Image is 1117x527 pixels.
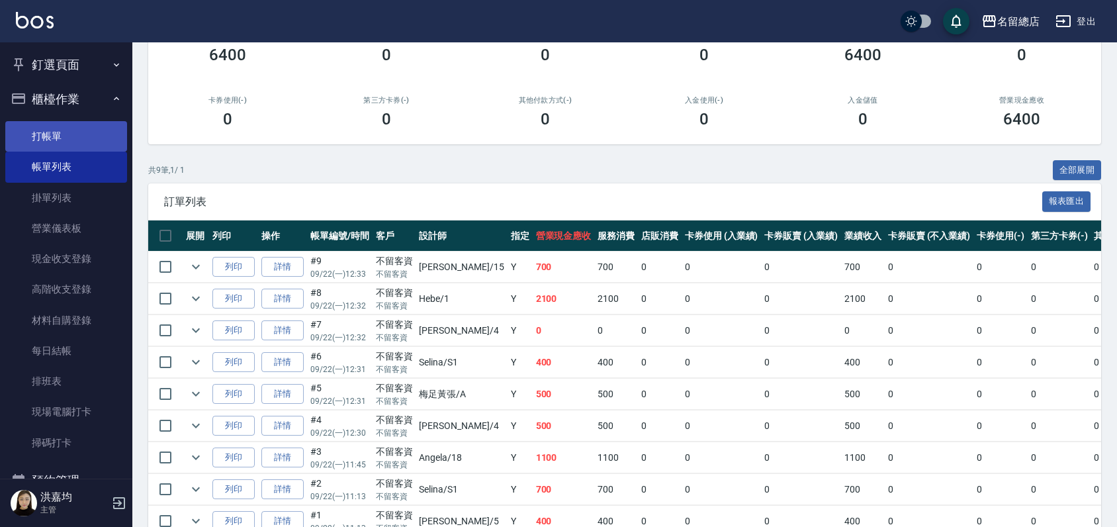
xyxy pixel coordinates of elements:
td: 0 [885,410,973,442]
td: 0 [1028,474,1091,505]
span: 訂單列表 [164,195,1042,209]
th: 卡券販賣 (入業績) [761,220,841,252]
h5: 洪嘉均 [40,491,108,504]
td: 0 [885,283,973,314]
button: expand row [186,289,206,309]
button: expand row [186,479,206,499]
td: 0 [885,379,973,410]
th: 操作 [258,220,307,252]
h2: 其他付款方式(-) [482,96,609,105]
td: 2100 [533,283,595,314]
button: 列印 [212,448,255,468]
div: 名留總店 [997,13,1040,30]
p: 不留客資 [376,268,413,280]
td: 700 [841,252,885,283]
td: 0 [1028,379,1091,410]
a: 現金收支登錄 [5,244,127,274]
td: Y [508,379,533,410]
a: 掛單列表 [5,183,127,213]
p: 不留客資 [376,459,413,471]
div: 不留客資 [376,254,413,268]
h3: 0 [541,110,550,128]
h3: 0 [223,110,232,128]
td: 0 [638,315,682,346]
button: expand row [186,448,206,467]
th: 服務消費 [594,220,638,252]
p: 09/22 (一) 12:31 [310,395,369,407]
td: 700 [841,474,885,505]
th: 卡券使用 (入業績) [682,220,762,252]
td: 0 [638,347,682,378]
td: [PERSON_NAME] /15 [416,252,507,283]
p: 主管 [40,504,108,516]
button: 列印 [212,416,255,436]
a: 詳情 [261,289,304,309]
p: 09/22 (一) 12:30 [310,427,369,439]
td: 0 [682,442,762,473]
td: 0 [973,347,1028,378]
a: 打帳單 [5,121,127,152]
td: Selina /S1 [416,474,507,505]
a: 詳情 [261,320,304,341]
td: 0 [761,315,841,346]
td: 0 [885,474,973,505]
td: 0 [638,283,682,314]
button: 列印 [212,320,255,341]
td: #9 [307,252,373,283]
td: #4 [307,410,373,442]
h2: 第三方卡券(-) [323,96,450,105]
td: 700 [533,252,595,283]
a: 材料自購登錄 [5,305,127,336]
p: 不留客資 [376,332,413,344]
td: 0 [1028,442,1091,473]
td: #8 [307,283,373,314]
th: 指定 [508,220,533,252]
td: 500 [841,410,885,442]
button: 報表匯出 [1042,191,1091,212]
h3: 0 [382,46,391,64]
td: 500 [533,379,595,410]
td: 0 [682,283,762,314]
th: 卡券販賣 (不入業績) [885,220,973,252]
p: 共 9 筆, 1 / 1 [148,164,185,176]
td: 0 [761,379,841,410]
p: 09/22 (一) 12:32 [310,332,369,344]
button: 列印 [212,257,255,277]
a: 報表匯出 [1042,195,1091,207]
p: 09/22 (一) 11:45 [310,459,369,471]
td: 400 [841,347,885,378]
p: 09/22 (一) 12:32 [310,300,369,312]
td: 0 [973,283,1028,314]
p: 不留客資 [376,300,413,312]
div: 不留客資 [376,413,413,427]
h3: 6400 [1003,110,1040,128]
td: 0 [638,442,682,473]
a: 詳情 [261,416,304,436]
td: 0 [885,442,973,473]
td: 1100 [594,442,638,473]
td: 0 [973,410,1028,442]
td: 0 [1028,347,1091,378]
td: 0 [682,474,762,505]
a: 詳情 [261,384,304,405]
td: Y [508,442,533,473]
button: 登出 [1050,9,1101,34]
th: 店販消費 [638,220,682,252]
img: Person [11,490,37,516]
td: 0 [682,410,762,442]
button: 名留總店 [976,8,1045,35]
p: 不留客資 [376,395,413,407]
h2: 營業現金應收 [958,96,1085,105]
td: 1100 [841,442,885,473]
h3: 0 [699,110,709,128]
div: 不留客資 [376,445,413,459]
p: 09/22 (一) 11:13 [310,491,369,503]
td: 0 [973,315,1028,346]
td: #6 [307,347,373,378]
div: 不留客資 [376,381,413,395]
td: 0 [1028,252,1091,283]
button: 釘選頁面 [5,48,127,82]
button: 櫃檯作業 [5,82,127,117]
td: Y [508,474,533,505]
p: 不留客資 [376,363,413,375]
